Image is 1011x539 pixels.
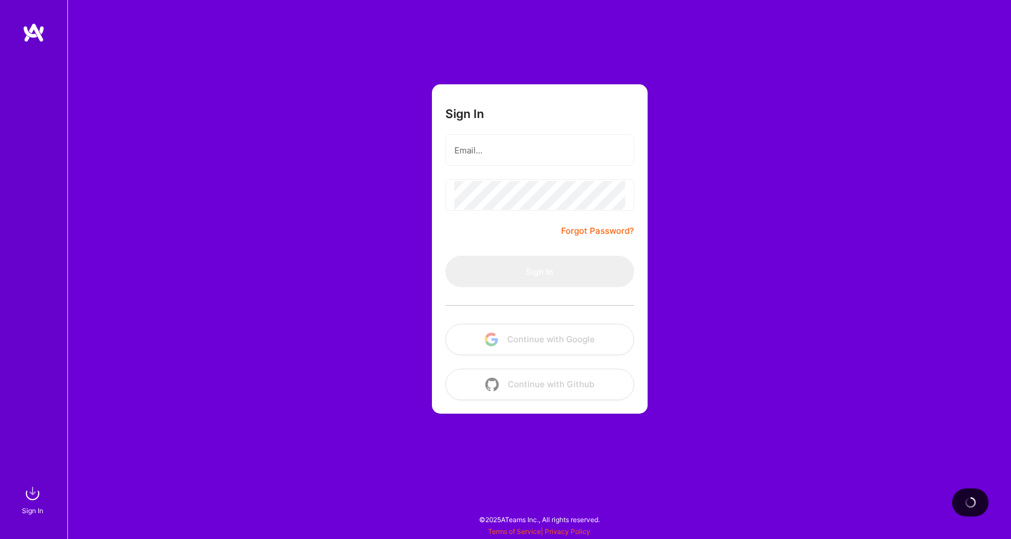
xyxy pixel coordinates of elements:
[21,482,44,505] img: sign in
[445,256,634,287] button: Sign In
[488,527,590,536] span: |
[445,369,634,400] button: Continue with Github
[445,107,484,121] h3: Sign In
[67,505,1011,533] div: © 2025 ATeams Inc., All rights reserved.
[964,497,976,508] img: loading
[485,378,499,391] img: icon
[488,527,541,536] a: Terms of Service
[485,333,498,346] img: icon
[445,324,634,355] button: Continue with Google
[454,136,625,165] input: Email...
[22,22,45,43] img: logo
[22,505,43,517] div: Sign In
[545,527,590,536] a: Privacy Policy
[561,224,634,238] a: Forgot Password?
[24,482,44,517] a: sign inSign In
